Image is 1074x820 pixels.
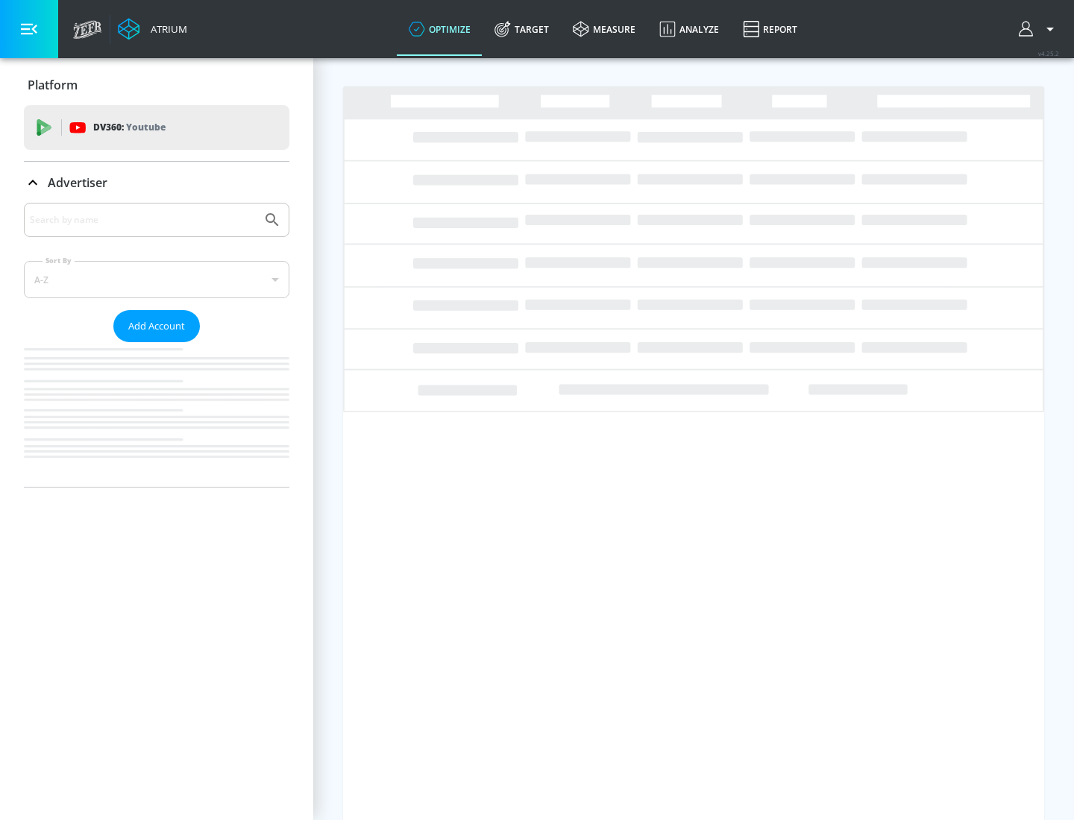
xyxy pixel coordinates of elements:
span: Add Account [128,318,185,335]
div: Atrium [145,22,187,36]
div: A-Z [24,261,289,298]
input: Search by name [30,210,256,230]
a: Target [483,2,561,56]
a: Analyze [647,2,731,56]
div: Advertiser [24,203,289,487]
button: Add Account [113,310,200,342]
nav: list of Advertiser [24,342,289,487]
a: optimize [397,2,483,56]
p: Advertiser [48,174,107,191]
div: Advertiser [24,162,289,204]
a: Atrium [118,18,187,40]
p: DV360: [93,119,166,136]
span: v 4.25.2 [1038,49,1059,57]
a: measure [561,2,647,56]
div: DV360: Youtube [24,105,289,150]
div: Platform [24,64,289,106]
p: Youtube [126,119,166,135]
p: Platform [28,77,78,93]
a: Report [731,2,809,56]
label: Sort By [43,256,75,265]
